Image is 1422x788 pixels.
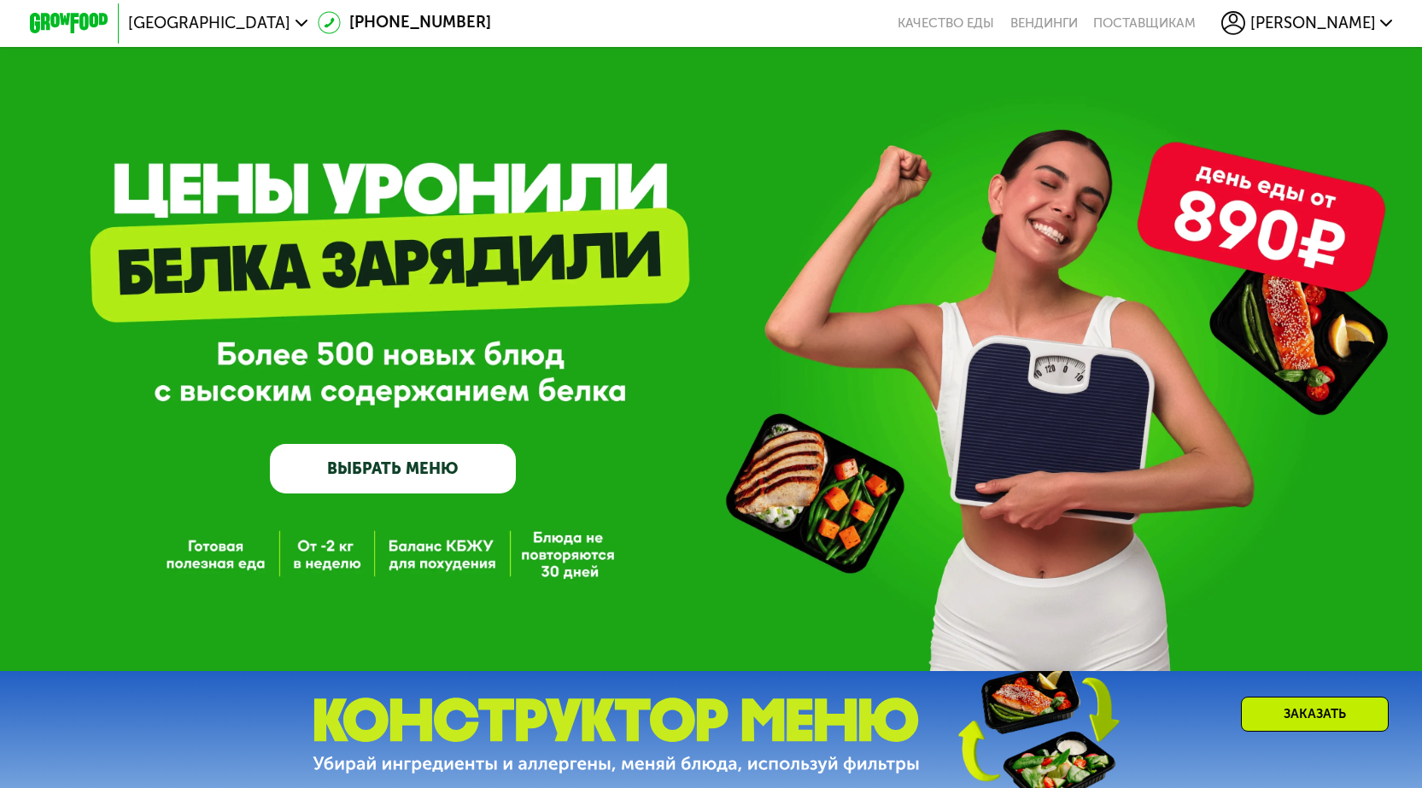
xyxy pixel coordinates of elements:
a: ВЫБРАТЬ МЕНЮ [270,444,516,493]
a: [PHONE_NUMBER] [318,11,491,35]
a: Качество еды [898,15,994,32]
div: Заказать [1241,697,1389,732]
div: поставщикам [1093,15,1196,32]
a: Вендинги [1010,15,1078,32]
span: [PERSON_NAME] [1250,15,1376,32]
span: [GEOGRAPHIC_DATA] [128,15,290,32]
